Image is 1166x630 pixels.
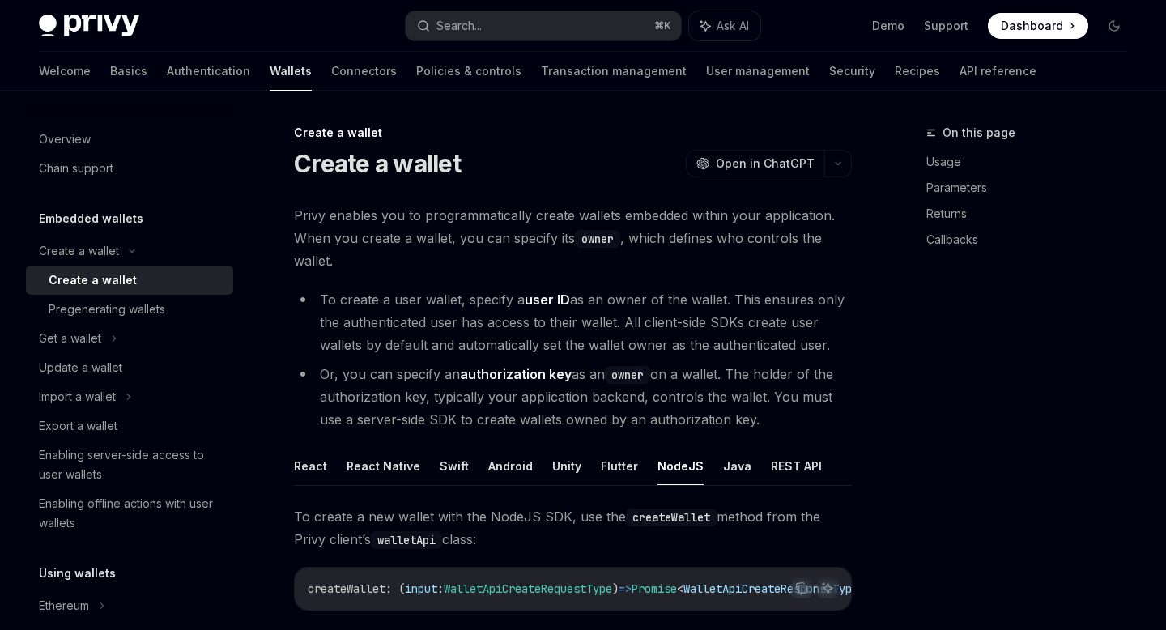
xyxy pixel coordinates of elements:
img: dark logo [39,15,139,37]
a: Overview [26,125,233,154]
button: React [294,447,327,485]
div: Overview [39,130,91,149]
div: Ethereum [39,596,89,615]
h1: Create a wallet [294,149,461,178]
a: Demo [872,18,904,34]
div: Create a wallet [294,125,852,141]
a: Enabling server-side access to user wallets [26,441,233,489]
div: Search... [436,16,482,36]
span: ⌘ K [654,19,671,32]
span: ) [612,581,619,596]
span: => [619,581,632,596]
a: Parameters [926,175,1140,201]
span: input [405,581,437,596]
a: Policies & controls [416,52,521,91]
span: Open in ChatGPT [716,155,815,172]
span: WalletApiCreateResponseType [683,581,858,596]
a: Chain support [26,154,233,183]
a: Enabling offline actions with user wallets [26,489,233,538]
button: Swift [440,447,469,485]
a: Update a wallet [26,353,233,382]
span: Dashboard [1001,18,1063,34]
span: To create a new wallet with the NodeJS SDK, use the method from the Privy client’s class: [294,505,852,551]
span: createWallet [308,581,385,596]
button: REST API [771,447,822,485]
button: Java [723,447,751,485]
span: WalletApiCreateRequestType [444,581,612,596]
button: Search...⌘K [406,11,680,40]
div: Pregenerating wallets [49,300,165,319]
button: Unity [552,447,581,485]
a: Wallets [270,52,312,91]
h5: Embedded wallets [39,209,143,228]
a: API reference [960,52,1036,91]
a: Transaction management [541,52,687,91]
button: React Native [347,447,420,485]
a: Connectors [331,52,397,91]
a: Support [924,18,968,34]
span: < [677,581,683,596]
div: Get a wallet [39,329,101,348]
a: Returns [926,201,1140,227]
button: Open in ChatGPT [686,150,824,177]
span: : [437,581,444,596]
a: Create a wallet [26,266,233,295]
div: Create a wallet [39,241,119,261]
code: createWallet [626,509,717,526]
a: Export a wallet [26,411,233,441]
a: Basics [110,52,147,91]
div: Chain support [39,159,113,178]
button: Copy the contents from the code block [791,577,812,598]
a: Usage [926,149,1140,175]
span: : ( [385,581,405,596]
code: walletApi [371,531,442,549]
a: Security [829,52,875,91]
button: Android [488,447,533,485]
button: Toggle dark mode [1101,13,1127,39]
div: Export a wallet [39,416,117,436]
a: User management [706,52,810,91]
div: Import a wallet [39,387,116,407]
button: NodeJS [657,447,704,485]
code: owner [575,230,620,248]
a: Pregenerating wallets [26,295,233,324]
div: Create a wallet [49,270,137,290]
li: To create a user wallet, specify a as an owner of the wallet. This ensures only the authenticated... [294,288,852,356]
a: Recipes [895,52,940,91]
span: Promise [632,581,677,596]
span: Privy enables you to programmatically create wallets embedded within your application. When you c... [294,204,852,272]
li: Or, you can specify an as an on a wallet. The holder of the authorization key, typically your app... [294,363,852,431]
div: Enabling offline actions with user wallets [39,494,223,533]
a: Dashboard [988,13,1088,39]
a: Authentication [167,52,250,91]
strong: authorization key [460,366,572,382]
button: Ask AI [817,577,838,598]
div: Update a wallet [39,358,122,377]
h5: Using wallets [39,564,116,583]
button: Ask AI [689,11,760,40]
div: Enabling server-side access to user wallets [39,445,223,484]
strong: user ID [525,292,570,308]
span: Ask AI [717,18,749,34]
span: On this page [943,123,1015,143]
a: Welcome [39,52,91,91]
a: Callbacks [926,227,1140,253]
button: Flutter [601,447,638,485]
code: owner [605,366,650,384]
